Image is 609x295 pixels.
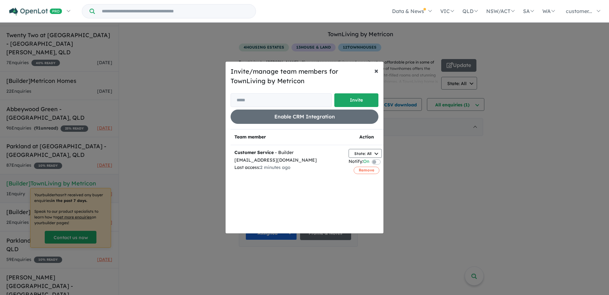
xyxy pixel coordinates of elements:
[363,158,369,166] span: On
[234,150,274,155] strong: Customer Service
[374,66,378,75] span: ×
[260,164,291,170] span: 2 minutes ago
[354,167,379,174] button: Remove
[234,157,341,164] div: [EMAIL_ADDRESS][DOMAIN_NAME]
[349,158,369,166] div: Notify:
[345,130,388,145] th: Action
[9,8,62,16] img: Openlot PRO Logo White
[349,149,382,158] button: State: All
[566,8,592,14] span: customer...
[231,67,378,86] h5: Invite/manage team members for TownLiving by Metricon
[234,164,341,171] div: Last access:
[231,110,378,124] button: Enable CRM Integration
[234,149,341,157] div: - Builder
[334,93,378,107] button: Invite
[231,130,345,145] th: Team member
[96,4,254,18] input: Try estate name, suburb, builder or developer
